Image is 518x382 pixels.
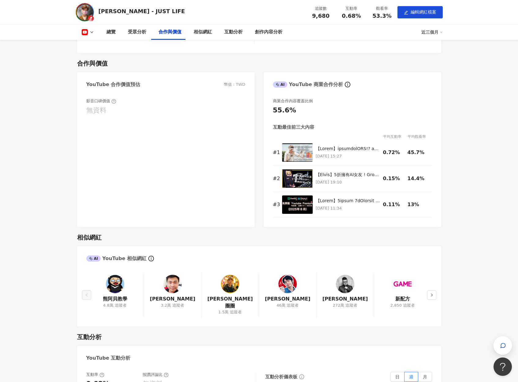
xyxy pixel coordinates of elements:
div: AI [273,81,288,88]
span: 月 [423,374,427,379]
a: KOL Avatar [336,275,354,296]
a: KOL Avatar [106,275,124,296]
a: KOL Avatar [221,275,239,296]
div: 平均觀看率 [408,134,432,140]
div: 272萬 追蹤者 [333,303,358,308]
div: 幣值：TWD [224,82,245,87]
a: 新配方 [395,296,410,302]
img: KOL Avatar [221,275,239,293]
div: YouTube 合作價值預估 [86,81,140,88]
div: # 2 [273,175,279,182]
p: [DATE] 11:34 [316,205,380,212]
div: # 1 [273,149,279,156]
div: YouTube 互動分析 [86,355,131,361]
div: 受眾分析 [128,28,146,36]
span: info-circle [298,373,305,380]
a: KOL Avatar [163,275,182,296]
div: YouTube 相似網紅 [86,255,147,262]
span: right [430,293,434,297]
div: YouTube 商業合作分析 [273,81,343,88]
a: 熊阿貝教學 [103,296,127,302]
img: KOL Avatar [76,3,94,21]
a: [PERSON_NAME] 圈圈 [207,296,254,309]
div: 互動分析 [224,28,243,36]
img: 【Elvis】5折擁有AI女友 ! Grok / ChatGPT哪個好？ 只能訂一款工具該選哪個？ 內有5折訂Grok / 4折訂GPT優惠!! #flixseek #ai工具 #chatgpt... [282,169,313,188]
div: 13% [408,201,429,208]
div: 創作內容分析 [255,28,282,36]
div: 【Elvis】5折擁有AI女友 ! Grok / ChatGPT哪個好？ 只能訂一款工具該選哪個？ 內有5折訂Grok / 4折訂GPT優惠!! #flixseek #ai工具 #chatgpt... [316,172,380,178]
div: [PERSON_NAME] - JUST LIFE [99,7,185,15]
div: 【Lorem】ipsumdolORS!? ametcons，adipiScing，elitsedd（eiusmo）tempor #i58utlab #e45 #dolorem81aliqu #e... [316,146,380,152]
p: [DATE] 19:10 [316,179,380,186]
div: 相似網紅 [194,28,212,36]
div: 互動分析 [77,333,102,341]
div: 2,850 追蹤者 [390,303,415,308]
div: 觀看率 [371,6,394,12]
div: 46萬 追蹤者 [277,303,299,308]
div: 14.4% [408,175,429,182]
span: 0.68% [342,13,361,19]
div: 合作與價值 [77,59,108,68]
img: 【Elvis】台版三星旗艦沒eSIM!? 手拿三星旗艦的你，一定要用的Xesim，徹底解放上網功能（出國上網必備）本人長期使用 #s25ultra #s25 #galaxys25ultra #g... [282,143,313,162]
div: 追蹤數 [309,6,333,12]
div: 合作與價值 [158,28,181,36]
span: edit [404,10,408,15]
img: KOL Avatar [393,275,412,293]
div: 0.72% [383,149,404,156]
p: [DATE] 15:27 [316,153,380,160]
span: 日 [395,374,400,379]
div: 0.15% [383,175,404,182]
iframe: Help Scout Beacon - Open [494,357,512,376]
div: 平均互動率 [383,134,408,140]
div: 4.8萬 追蹤者 [103,303,127,308]
button: right [427,290,436,300]
div: 相似網紅 [77,233,102,242]
img: KOL Avatar [106,275,124,293]
span: 編輯網紅檔案 [411,9,436,14]
div: 1.5萬 追蹤者 [218,309,242,315]
div: 【Lorem】5ipsum 7dOlorsit Ametcon / ADI 7，elit / SEddo / eiusModtempo（in/ut/la/et，dol）（7302m9a） #en... [316,198,380,204]
span: info-circle [147,255,155,262]
button: edit編輯網紅檔案 [397,6,443,18]
a: [PERSON_NAME] [265,296,311,302]
div: 按讚評論比 [143,372,169,377]
div: 3.2萬 追蹤者 [161,303,184,308]
img: KOL Avatar [336,275,354,293]
a: [PERSON_NAME] [322,296,368,302]
img: KOL Avatar [278,275,297,293]
div: 互動率 [86,372,104,377]
img: 【Elvis】3分鐘教你訂 4折Youtube Premium / GPT 4，串流平台 / AI生產力 / 學習服務Duolingo（台灣/香港/韓國/澳洲，免跨區）（2025年8月） #fl... [282,195,313,214]
div: 0.11% [383,201,404,208]
span: info-circle [344,81,351,88]
div: 互動最佳前三大內容 [273,124,314,130]
div: 總覽 [106,28,116,36]
div: AI [86,255,101,262]
a: KOL Avatar [278,275,297,296]
span: 53.3% [372,13,391,19]
img: KOL Avatar [163,275,182,293]
button: left [82,290,91,300]
div: 55.6% [273,106,296,115]
div: 商業合作內容覆蓋比例 [273,98,313,104]
div: 影音口碑價值 [86,98,116,104]
div: # 3 [273,201,279,208]
span: 9,680 [312,13,330,19]
span: 週 [409,374,413,379]
div: 45.7% [408,149,429,156]
a: KOL Avatar [393,275,412,296]
div: 互動分析儀表板 [265,374,297,380]
div: 近三個月 [421,27,443,37]
a: [PERSON_NAME] [150,296,196,302]
div: 無資料 [86,106,106,115]
div: 互動率 [340,6,363,12]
